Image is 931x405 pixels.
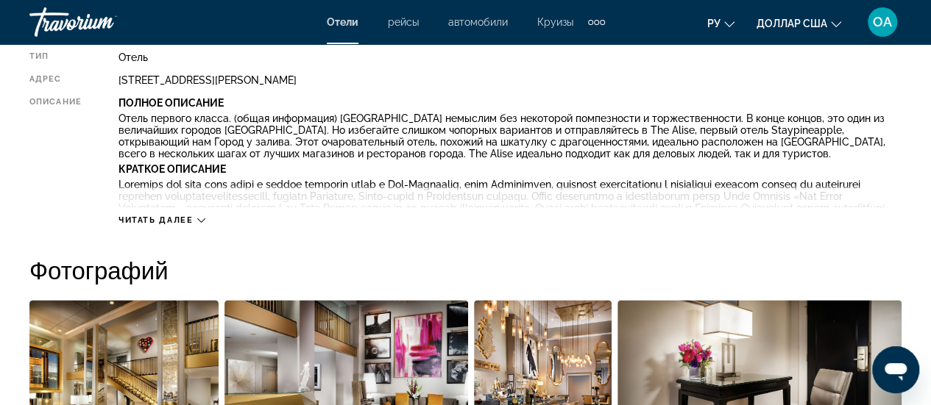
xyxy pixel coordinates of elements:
font: Читать далее [118,215,194,225]
a: Круизы [537,16,573,28]
a: Травориум [29,3,177,41]
font: ОА [873,14,892,29]
font: Loremips dol sita cons adipi e seddoe temporin utlab e Dol-Magnaaliq, enim Adminimven, quisnost e... [118,179,897,343]
button: Меню пользователя [863,7,902,37]
button: Читать далее [118,215,205,226]
a: автомобили [448,16,508,28]
a: Отели [327,16,358,28]
font: Отель первого класса. (общая информация) [GEOGRAPHIC_DATA] немыслим без некоторой помпезности и т... [118,112,885,160]
font: [STREET_ADDRESS][PERSON_NAME] [118,74,297,86]
font: Тип [29,51,49,61]
button: Изменить язык [707,12,734,34]
button: Дополнительные элементы навигации [588,10,605,34]
font: адрес [29,74,62,84]
font: доллар США [757,18,827,29]
a: рейсы [388,16,419,28]
font: ру [707,18,721,29]
font: Отель [118,51,148,63]
font: Краткое описание [118,163,226,175]
font: Фотографий [29,255,169,284]
font: Полное описание [118,97,224,109]
iframe: Кнопка запуска окна обмена сообщениями [872,346,919,393]
button: Изменить валюту [757,12,841,34]
font: Описание [29,97,82,107]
